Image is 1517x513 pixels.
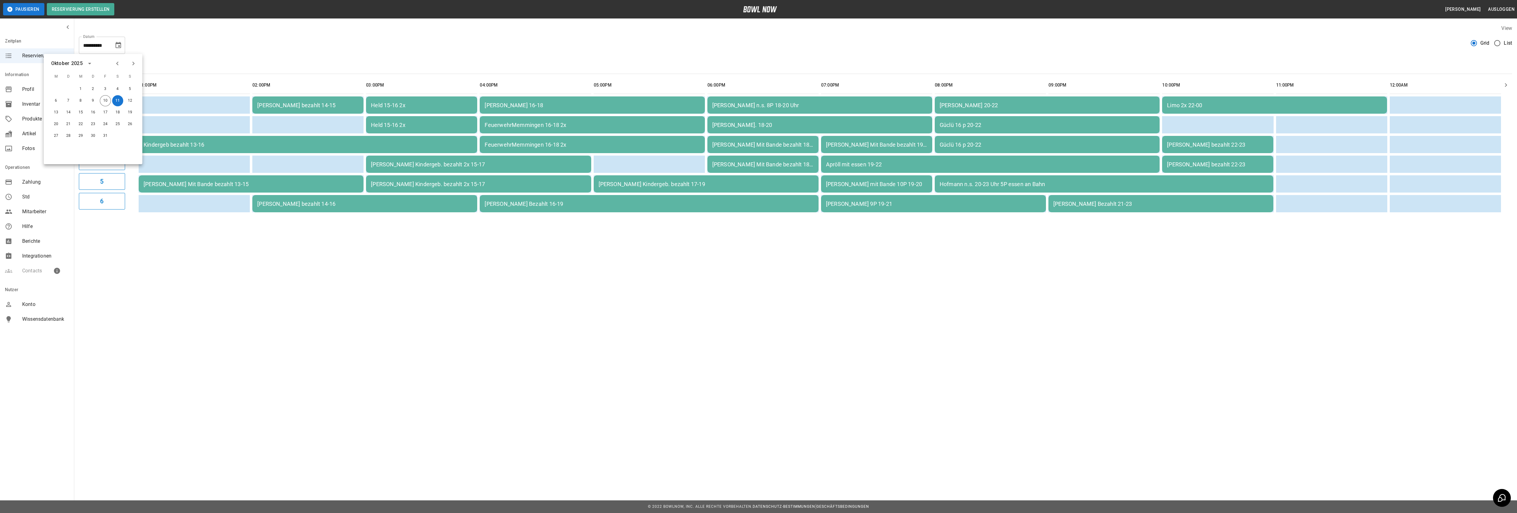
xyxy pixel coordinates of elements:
[63,95,74,106] button: 7. Okt. 2025
[371,102,472,108] div: Held 15-16 2x
[712,141,814,148] div: [PERSON_NAME] Mit Bande bezahlt 18-19
[51,107,62,118] button: 13. Okt. 2025
[22,223,69,230] span: Hilfe
[63,71,74,83] span: D
[1276,76,1387,94] th: 11:00PM
[22,145,69,152] span: Fotos
[87,119,99,130] button: 23. Okt. 2025
[1167,161,1268,168] div: [PERSON_NAME] bezahlt 22-23
[124,71,136,83] span: S
[22,178,69,186] span: Zahlung
[71,60,83,67] div: 2025
[743,6,777,12] img: logo
[485,122,700,128] div: FeuerwehrMemmingen 16-18 2x
[1162,76,1273,94] th: 10:00PM
[100,107,111,118] button: 17. Okt. 2025
[22,208,69,215] span: Mitarbeiter
[100,95,111,106] button: 10. Okt. 2025
[485,102,700,108] div: [PERSON_NAME] 16-18
[51,60,69,67] div: Oktober
[594,76,705,94] th: 05:00PM
[63,119,74,130] button: 21. Okt. 2025
[75,107,86,118] button: 15. Okt. 2025
[100,71,111,83] span: F
[51,130,62,141] button: 27. Okt. 2025
[257,201,472,207] div: [PERSON_NAME] bezahlt 14-16
[100,83,111,95] button: 3. Okt. 2025
[648,504,753,509] span: © 2022 BowlNow, Inc. Alle Rechte vorbehalten.
[51,119,62,130] button: 20. Okt. 2025
[22,252,69,260] span: Integrationen
[75,95,86,106] button: 8. Okt. 2025
[87,71,99,83] span: D
[63,107,74,118] button: 14. Okt. 2025
[22,52,69,59] span: Reservierungen
[712,161,814,168] div: [PERSON_NAME] Mit Bande bezahlt 18-19
[22,316,69,323] span: Wissensdatenbank
[75,71,86,83] span: M
[3,3,44,15] button: Pausieren
[79,173,125,190] button: 5
[826,161,1155,168] div: Apröll mit essen 19-22
[1486,4,1517,15] button: Ausloggen
[87,130,99,141] button: 30. Okt. 2025
[112,39,124,51] button: Choose date, selected date is 11. Okt. 2025
[712,122,927,128] div: [PERSON_NAME]. 18-20
[940,141,1155,148] div: Güclü 16 p 20-22
[75,83,86,95] button: 1. Okt. 2025
[252,76,364,94] th: 02:00PM
[371,161,586,168] div: [PERSON_NAME] Kindergeb. bezahlt 2x 15-17
[79,59,1512,74] div: inventory tabs
[485,141,700,148] div: FeuerwehrMemmingen 16-18 2x
[22,193,69,201] span: Std
[75,130,86,141] button: 29. Okt. 2025
[935,76,1046,94] th: 08:00PM
[1480,39,1490,47] span: Grid
[366,76,477,94] th: 03:00PM
[51,95,62,106] button: 6. Okt. 2025
[112,71,123,83] span: S
[124,83,136,95] button: 5. Okt. 2025
[940,181,1268,187] div: Hofmann n.s. 20-23 Uhr 5P essen an Bahn
[100,196,104,206] h6: 6
[112,119,123,130] button: 25. Okt. 2025
[112,58,123,69] button: Previous month
[371,181,586,187] div: [PERSON_NAME] Kindergeb. bezahlt 2x 15-17
[22,130,69,137] span: Artikel
[371,122,472,128] div: Held 15-16 2x
[1048,76,1160,94] th: 09:00PM
[100,130,111,141] button: 31. Okt. 2025
[1167,141,1268,148] div: [PERSON_NAME] bezahlt 22-23
[79,193,125,210] button: 6
[826,201,1041,207] div: [PERSON_NAME] 9P 19-21
[87,95,99,106] button: 9. Okt. 2025
[826,181,927,187] div: [PERSON_NAME] mit Bande 10P 19-20
[75,119,86,130] button: 22. Okt. 2025
[124,107,136,118] button: 19. Okt. 2025
[144,181,359,187] div: [PERSON_NAME] Mit Bande bezahlt 13-15
[136,74,1503,215] table: sticky table
[1501,25,1512,31] label: View
[940,102,1155,108] div: [PERSON_NAME] 20-22
[87,107,99,118] button: 16. Okt. 2025
[707,76,819,94] th: 06:00PM
[485,201,813,207] div: [PERSON_NAME] Bezahlt 16-19
[22,100,69,108] span: Inventar
[22,301,69,308] span: Konto
[257,102,359,108] div: [PERSON_NAME] bezahlt 14-15
[816,504,869,509] a: Geschäftsbedingungen
[22,238,69,245] span: Berichte
[124,95,136,106] button: 12. Okt. 2025
[112,95,123,106] button: 11. Okt. 2025
[1390,76,1501,94] th: 12:00AM
[753,504,815,509] a: Datenschutz-Bestimmungen
[480,76,591,94] th: 04:00PM
[599,181,814,187] div: [PERSON_NAME] Kindergeb. bezahlt 17-19
[22,115,69,123] span: Produkte
[1053,201,1268,207] div: [PERSON_NAME] Bezahlt 21-23
[712,102,927,108] div: [PERSON_NAME] n.s. 8P 18-20 Uhr
[47,3,115,15] button: Reservierung erstellen
[87,83,99,95] button: 2. Okt. 2025
[940,122,1155,128] div: Güclü 16 p 20-22
[112,83,123,95] button: 4. Okt. 2025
